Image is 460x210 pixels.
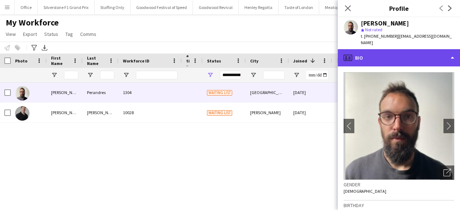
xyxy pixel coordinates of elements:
span: Photo [15,58,27,64]
span: Rating [186,47,190,74]
h3: Profile [338,4,460,13]
div: Perandres [83,83,119,102]
button: Open Filter Menu [51,72,57,78]
a: Comms [77,29,99,39]
div: [PERSON_NAME] [361,20,409,27]
input: Last Name Filter Input [100,71,114,79]
span: Tag [65,31,73,37]
span: Workforce ID [123,58,149,64]
div: Open photos pop-in [440,165,454,180]
button: Silverstone F1 Grand Prix [38,0,95,14]
span: Last Name [87,55,106,66]
div: Bio [338,49,460,66]
div: [PERSON_NAME] [47,103,83,122]
app-action-btn: Export XLSX [40,43,49,52]
span: View [6,31,16,37]
img: Alejandro Perandres [15,86,29,101]
div: [PERSON_NAME] [47,83,83,102]
span: Waiting list [207,90,232,95]
div: [PERSON_NAME] [246,103,289,122]
h3: Birthday [344,202,454,209]
span: t. [PHONE_NUMBER] [361,33,398,39]
span: City [250,58,258,64]
button: Henley Regatta [239,0,279,14]
input: First Name Filter Input [64,71,78,79]
span: Status [207,58,221,64]
span: Export [23,31,37,37]
button: Open Filter Menu [207,72,213,78]
button: Staffing Only [95,0,130,14]
span: My Workforce [6,17,59,28]
span: [DEMOGRAPHIC_DATA] [344,188,386,194]
button: Open Filter Menu [87,72,93,78]
button: Open Filter Menu [123,72,129,78]
a: Export [20,29,40,39]
div: [GEOGRAPHIC_DATA] [246,83,289,102]
h3: Gender [344,181,454,188]
a: Tag [63,29,76,39]
a: Status [41,29,61,39]
span: First Name [51,55,70,66]
button: Office [15,0,38,14]
input: Workforce ID Filter Input [136,71,178,79]
a: View [3,29,19,39]
div: [PERSON_NAME] [83,103,119,122]
div: 10028 [119,103,182,122]
div: 1304 [119,83,182,102]
button: Goodwood Festival of Speed [130,0,193,14]
span: Not rated [365,27,382,32]
button: Taste of London [279,0,319,14]
input: Joined Filter Input [306,71,328,79]
app-action-btn: Advanced filters [30,43,38,52]
div: [DATE] [289,103,332,122]
img: Crew avatar or photo [344,72,454,180]
span: | [EMAIL_ADDRESS][DOMAIN_NAME] [361,33,452,45]
input: City Filter Input [263,71,285,79]
button: Open Filter Menu [293,72,300,78]
img: Rhys Hayes [15,106,29,121]
span: Comms [80,31,96,37]
div: [DATE] [289,83,332,102]
span: Joined [293,58,307,64]
button: Open Filter Menu [250,72,257,78]
span: Waiting list [207,110,232,116]
span: Status [44,31,58,37]
button: Meatopia [319,0,348,14]
button: Goodwood Revival [193,0,239,14]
